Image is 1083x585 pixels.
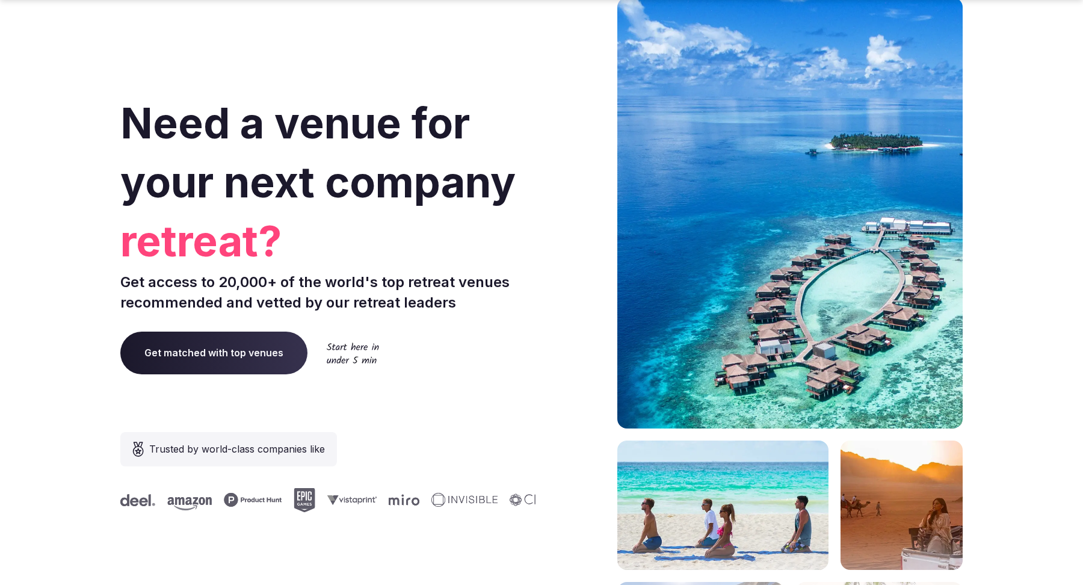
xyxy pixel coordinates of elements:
svg: Deel company logo [120,494,155,506]
a: Get matched with top venues [120,332,307,374]
img: woman sitting in back of truck with camels [841,441,963,570]
span: Trusted by world-class companies like [149,442,325,456]
svg: Vistaprint company logo [327,495,376,505]
span: Need a venue for your next company [120,97,516,208]
p: Get access to 20,000+ of the world's top retreat venues recommended and vetted by our retreat lea... [120,272,537,312]
img: yoga on tropical beach [617,441,828,570]
svg: Invisible company logo [431,493,497,507]
svg: Epic Games company logo [293,488,315,512]
span: retreat? [120,212,537,271]
img: Start here in under 5 min [327,342,379,364]
svg: Miro company logo [388,494,419,506]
